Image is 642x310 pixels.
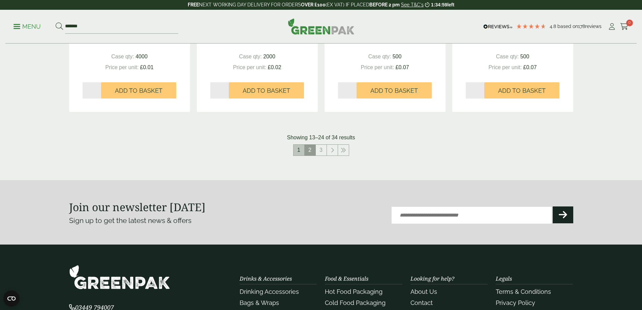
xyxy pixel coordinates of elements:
[101,82,176,98] button: Add to Basket
[620,23,629,30] i: Cart
[357,82,432,98] button: Add to Basket
[288,18,355,34] img: GreenPak Supplies
[520,54,529,59] span: 500
[496,54,519,59] span: Case qty:
[368,54,391,59] span: Case qty:
[3,290,20,307] button: Open CMP widget
[369,2,400,7] strong: BEFORE 2 pm
[268,64,281,70] span: £0.02
[483,24,513,29] img: REVIEWS.io
[135,54,148,59] span: 4000
[585,24,602,29] span: reviews
[550,24,557,29] span: 4.8
[325,288,383,295] a: Hot Food Packaging
[516,23,546,29] div: 4.78 Stars
[188,2,199,7] strong: FREE
[13,23,41,29] a: Menu
[410,299,433,306] a: Contact
[233,64,266,70] span: Price per unit:
[305,145,315,156] span: 2
[69,215,296,226] p: Sign up to get the latest news & offers
[13,23,41,31] p: Menu
[105,64,139,70] span: Price per unit:
[447,2,454,7] span: left
[431,2,447,7] span: 1:34:59
[325,299,386,306] a: Cold Food Packaging
[401,2,424,7] a: See T&C's
[396,64,409,70] span: £0.07
[240,288,299,295] a: Drinking Accessories
[111,54,134,59] span: Case qty:
[316,145,327,156] a: 3
[608,23,616,30] i: My Account
[229,82,304,98] button: Add to Basket
[523,64,537,70] span: £0.07
[287,134,355,142] p: Showing 13–24 of 34 results
[115,87,162,94] span: Add to Basket
[69,200,206,214] strong: Join our newsletter [DATE]
[578,24,585,29] span: 178
[626,20,633,26] span: 0
[484,82,559,98] button: Add to Basket
[361,64,394,70] span: Price per unit:
[498,87,546,94] span: Add to Basket
[243,87,290,94] span: Add to Basket
[620,22,629,32] a: 0
[488,64,522,70] span: Price per unit:
[496,288,551,295] a: Terms & Conditions
[263,54,275,59] span: 2000
[496,299,535,306] a: Privacy Policy
[240,299,279,306] a: Bags & Wraps
[140,64,154,70] span: £0.01
[370,87,418,94] span: Add to Basket
[294,145,304,156] a: 1
[69,265,170,289] img: GreenPak Supplies
[301,2,326,7] strong: OVER £100
[557,24,578,29] span: Based on
[393,54,402,59] span: 500
[410,288,437,295] a: About Us
[239,54,262,59] span: Case qty:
